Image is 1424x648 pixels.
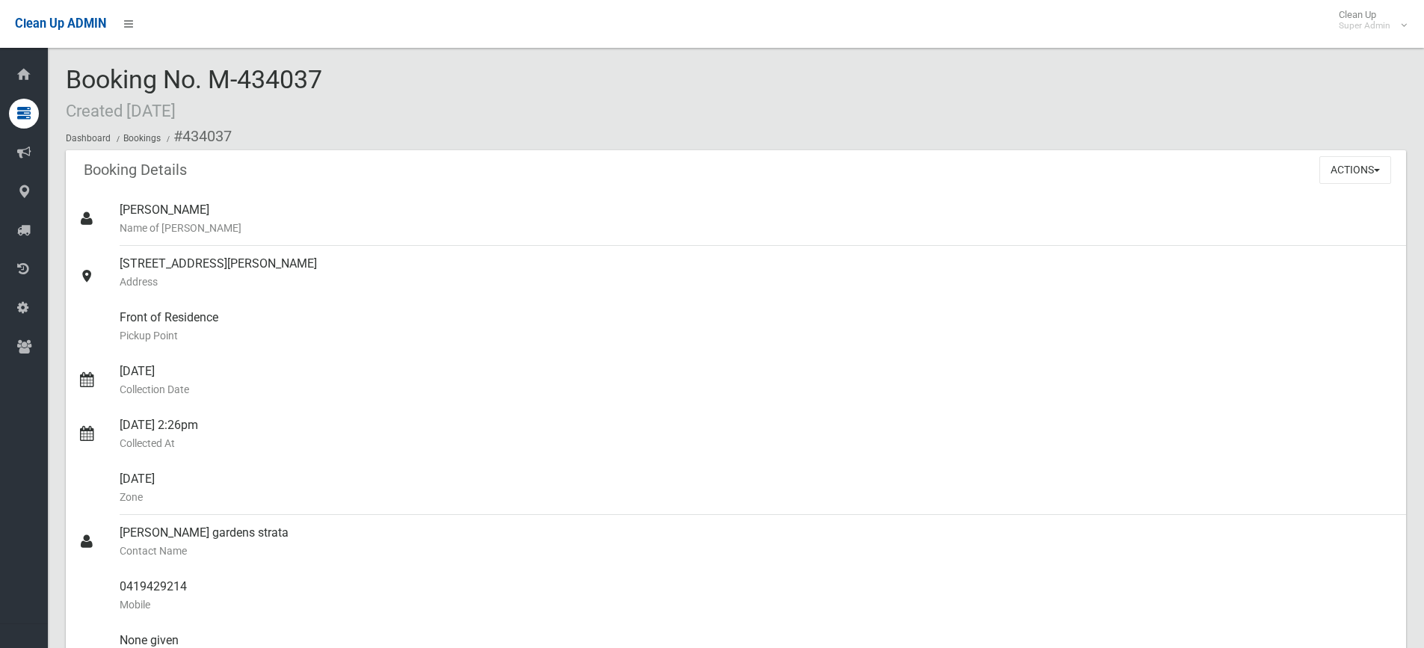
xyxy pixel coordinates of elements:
small: Contact Name [120,542,1394,560]
span: Clean Up ADMIN [15,16,106,31]
small: Address [120,273,1394,291]
div: [DATE] 2:26pm [120,407,1394,461]
li: #434037 [163,123,232,150]
button: Actions [1319,156,1391,184]
div: 0419429214 [120,569,1394,623]
span: Booking No. M-434037 [66,64,322,123]
small: Mobile [120,596,1394,614]
small: Collection Date [120,380,1394,398]
div: [PERSON_NAME] gardens strata [120,515,1394,569]
small: Pickup Point [120,327,1394,345]
small: Zone [120,488,1394,506]
small: Name of [PERSON_NAME] [120,219,1394,237]
small: Created [DATE] [66,101,176,120]
div: [DATE] [120,461,1394,515]
a: Bookings [123,133,161,144]
div: [DATE] [120,354,1394,407]
div: [STREET_ADDRESS][PERSON_NAME] [120,246,1394,300]
header: Booking Details [66,155,205,185]
span: Clean Up [1331,9,1405,31]
small: Collected At [120,434,1394,452]
div: Front of Residence [120,300,1394,354]
div: [PERSON_NAME] [120,192,1394,246]
a: Dashboard [66,133,111,144]
small: Super Admin [1339,20,1390,31]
